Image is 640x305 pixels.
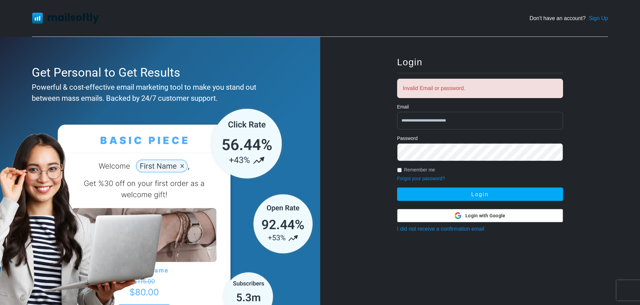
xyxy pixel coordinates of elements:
div: Don't have an account? [530,14,608,22]
img: Mailsoftly [32,13,99,23]
label: Email [397,103,409,110]
a: Forgot your password? [397,176,445,181]
span: Login with Google [465,212,505,219]
div: Invalid Email or password. [397,79,563,98]
button: Login [397,187,563,201]
a: Sign Up [589,14,608,22]
button: Login with Google [397,209,563,222]
div: Powerful & cost-effective email marketing tool to make you stand out between mass emails. Backed ... [32,82,285,104]
label: Remember me [404,166,435,173]
label: Password [397,135,418,142]
div: Get Personal to Get Results [32,64,285,82]
span: Login [397,57,423,67]
a: I did not receive a confirmation email [397,226,484,232]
